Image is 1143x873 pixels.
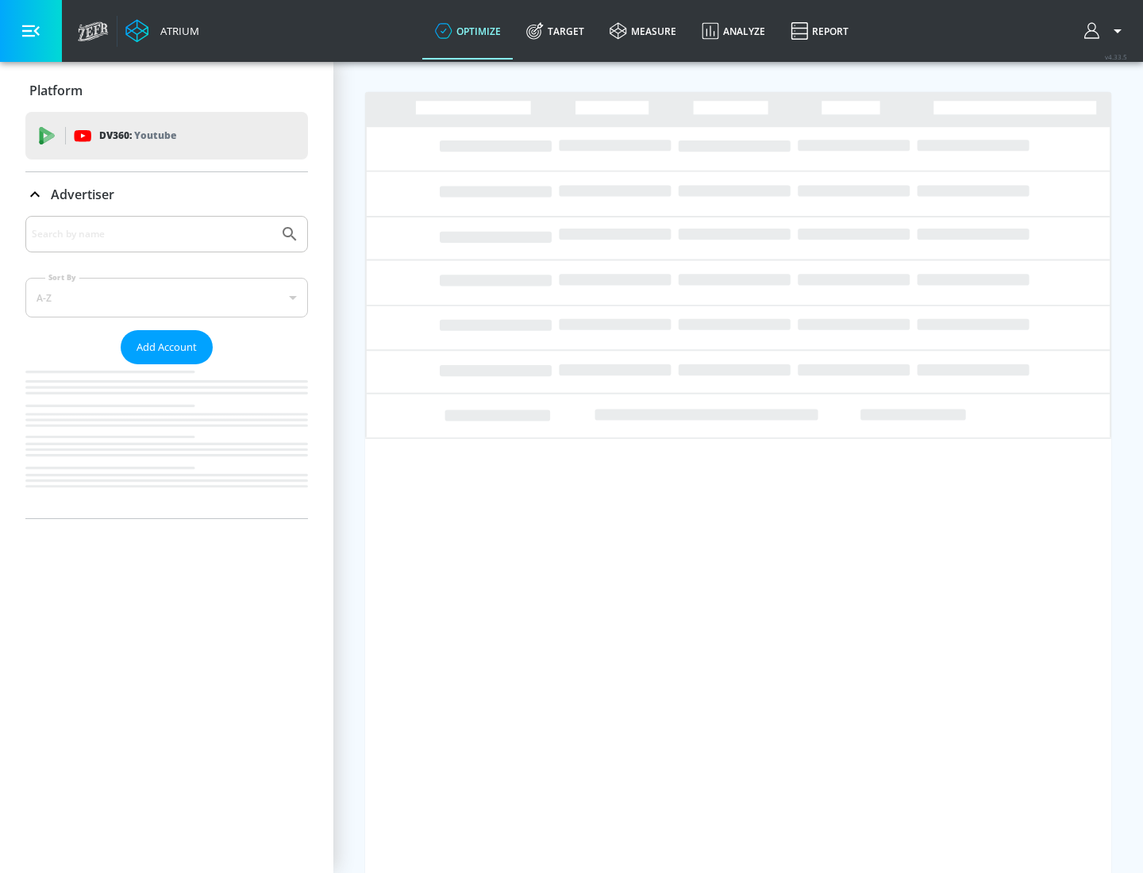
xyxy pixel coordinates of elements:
div: A-Z [25,278,308,317]
nav: list of Advertiser [25,364,308,518]
a: optimize [422,2,514,60]
button: Add Account [121,330,213,364]
a: measure [597,2,689,60]
span: v 4.33.5 [1105,52,1127,61]
p: Advertiser [51,186,114,203]
p: Platform [29,82,83,99]
a: Analyze [689,2,778,60]
a: Atrium [125,19,199,43]
a: Target [514,2,597,60]
div: DV360: Youtube [25,112,308,160]
p: DV360: [99,127,176,144]
label: Sort By [45,272,79,283]
span: Add Account [137,338,197,356]
div: Advertiser [25,172,308,217]
p: Youtube [134,127,176,144]
div: Advertiser [25,216,308,518]
a: Report [778,2,861,60]
div: Atrium [154,24,199,38]
div: Platform [25,68,308,113]
input: Search by name [32,224,272,244]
